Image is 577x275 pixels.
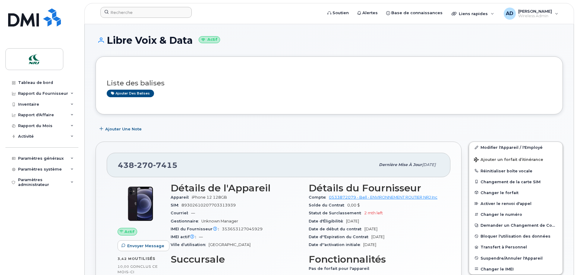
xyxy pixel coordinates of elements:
[199,36,220,43] small: Actif
[309,195,329,200] span: Compte
[364,211,383,215] span: 2 mth left
[199,235,203,239] span: —
[105,126,142,132] span: Ajouter une Note
[363,242,376,247] span: [DATE]
[192,195,227,200] span: iPhone 12 128GB
[309,211,364,215] span: Statut de Surclassement
[96,123,147,134] button: Ajouter une Note
[171,227,222,231] span: IMEI du Fournisseur
[346,219,359,223] span: [DATE]
[153,161,178,170] span: 7415
[171,211,191,215] span: Courriel
[96,35,563,46] h1: Libre Voix & Data
[171,254,301,265] h3: Succursale
[309,183,440,193] h3: Détails du Fournisseur
[309,227,364,231] span: Date de début du contrat
[469,176,563,187] button: Changement de la carte SIM
[309,235,371,239] span: Date d''Expiration du Contrat
[481,256,543,260] span: Suspendre/Annuler l'Appareil
[171,235,199,239] span: IMEI actif
[171,219,201,223] span: Gestionnaire
[422,162,436,167] span: [DATE]
[122,186,159,222] img: iPhone_12.jpg
[118,240,169,251] button: Envoyer Message
[171,195,192,200] span: Appareil
[347,203,360,207] span: 0,00 $
[469,264,563,274] button: Changer le IMEI
[309,266,372,271] span: Pas de forfait pour l'appareil
[469,187,563,198] button: Changer le forfait
[125,229,134,235] span: Actif
[127,243,164,249] span: Envoyer Message
[171,242,209,247] span: Ville d’utilisation
[135,256,155,261] span: utilisés
[469,209,563,220] button: Changer le numéro
[474,157,543,163] span: Ajouter un forfait d’itinérance
[309,219,346,223] span: Date d'Éligibilité
[309,203,347,207] span: Solde du Contrat
[371,235,384,239] span: [DATE]
[209,242,251,247] span: [GEOGRAPHIC_DATA]
[118,257,135,261] span: 3,42 Mo
[364,227,377,231] span: [DATE]
[171,203,181,207] span: SIM
[469,241,563,252] button: Transfert à Personnel
[469,220,563,231] button: Demander un Changement de Compte
[329,195,437,200] a: 0533872079 - Bell - ENVIRONNEMENT ROUTIER NRJ Inc
[469,253,563,264] button: Suspendre/Annuler l'Appareil
[379,162,422,167] span: Dernière mise à jour
[481,190,519,195] span: Changer le forfait
[481,201,531,206] span: Activer le renvoi d'appel
[118,161,178,170] span: 438
[469,231,563,241] button: Bloquer l'utilisation des données
[309,254,440,265] h3: Fonctionnalités
[222,227,263,231] span: 353653127045929
[309,242,363,247] span: Date d''activation initiale
[181,203,236,207] span: 89302610207703313939
[134,161,153,170] span: 270
[171,183,301,193] h3: Détails de l'Appareil
[118,264,158,274] span: inclus ce mois-ci
[191,211,195,215] span: —
[469,198,563,209] button: Activer le renvoi d'appel
[469,153,563,165] button: Ajouter un forfait d’itinérance
[107,90,154,97] a: Ajouter des balises
[469,142,563,153] a: Modifier l'Appareil / l'Employé
[469,165,563,176] button: Réinitialiser boîte vocale
[118,264,136,269] span: 10,00 Go
[201,219,238,223] span: Unknown Manager
[107,79,552,87] h3: Liste des balises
